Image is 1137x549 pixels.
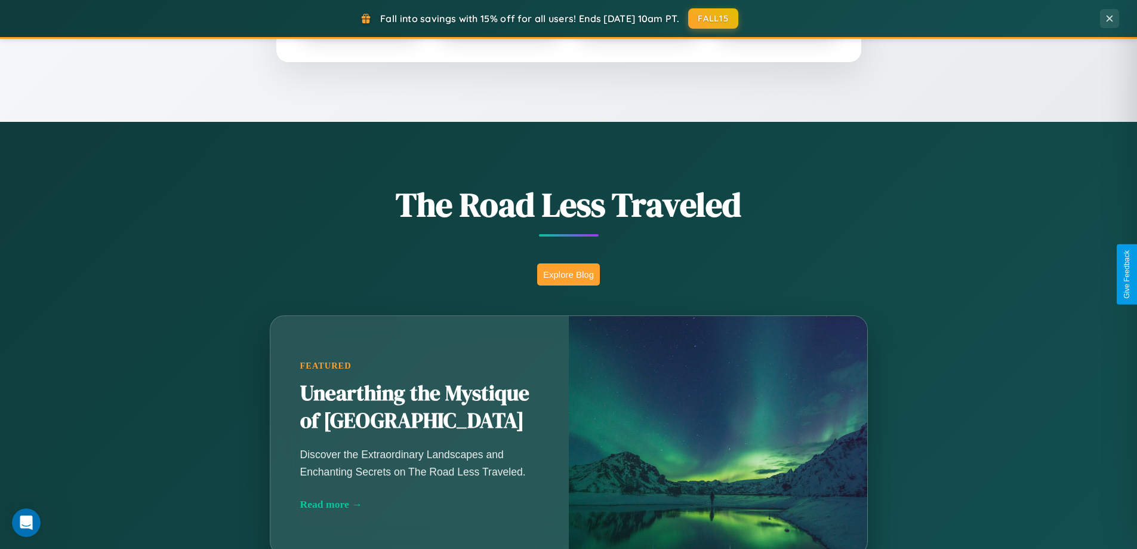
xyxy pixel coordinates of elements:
p: Discover the Extraordinary Landscapes and Enchanting Secrets on The Road Less Traveled. [300,446,539,480]
h2: Unearthing the Mystique of [GEOGRAPHIC_DATA] [300,380,539,435]
button: Explore Blog [537,263,600,286]
div: Featured [300,361,539,371]
span: Fall into savings with 15% off for all users! Ends [DATE] 10am PT. [380,13,679,24]
div: Read more → [300,498,539,511]
iframe: Intercom live chat [12,508,41,537]
h1: The Road Less Traveled [211,182,927,228]
div: Give Feedback [1123,250,1131,299]
button: FALL15 [688,8,738,29]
